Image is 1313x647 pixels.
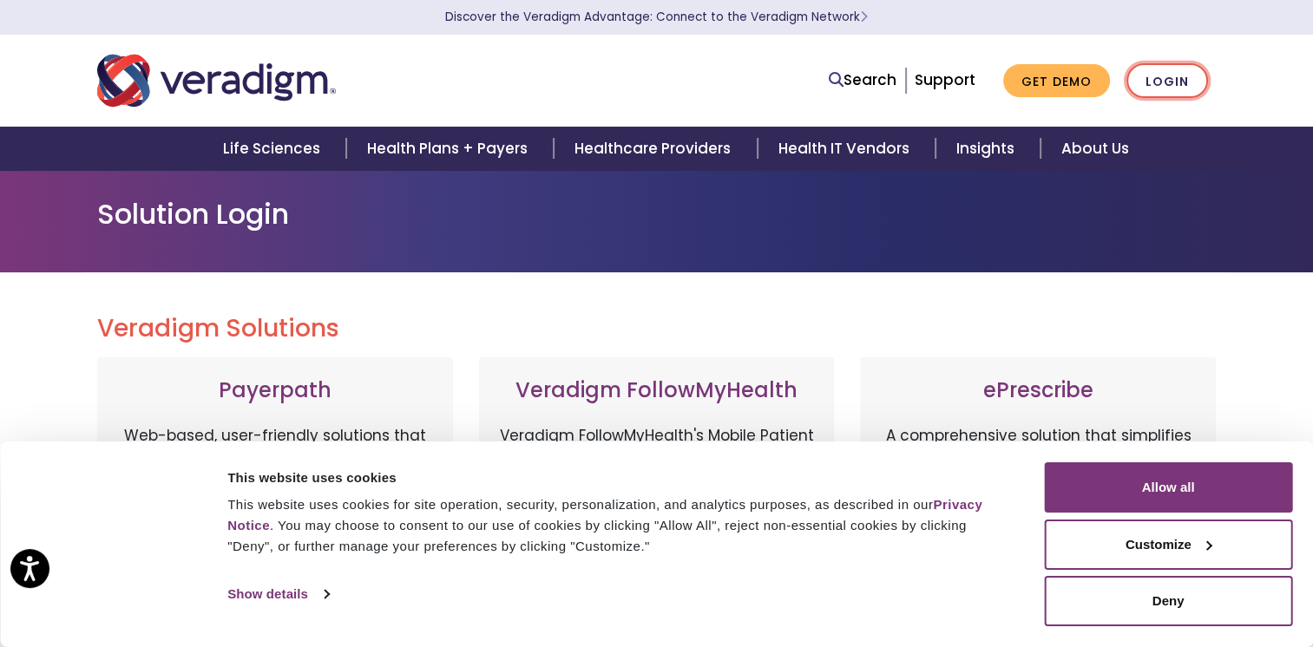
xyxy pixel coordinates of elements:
[1003,64,1110,98] a: Get Demo
[227,467,1005,488] div: This website uses cookies
[97,314,1217,343] h2: Veradigm Solutions
[877,378,1198,403] h3: ePrescribe
[227,494,1005,557] div: This website uses cookies for site operation, security, personalization, and analytics purposes, ...
[346,127,554,171] a: Health Plans + Payers
[496,424,817,589] p: Veradigm FollowMyHealth's Mobile Patient Experience enhances patient access via mobile devices, o...
[97,198,1217,231] h1: Solution Login
[936,127,1041,171] a: Insights
[758,127,936,171] a: Health IT Vendors
[829,69,896,92] a: Search
[877,424,1198,606] p: A comprehensive solution that simplifies prescribing for healthcare providers with features like ...
[496,378,817,403] h3: Veradigm FollowMyHealth
[97,52,336,109] img: Veradigm logo
[115,378,436,403] h3: Payerpath
[445,9,868,25] a: Discover the Veradigm Advantage: Connect to the Veradigm NetworkLearn More
[981,523,1292,626] iframe: Drift Chat Widget
[227,581,328,607] a: Show details
[1041,127,1150,171] a: About Us
[554,127,757,171] a: Healthcare Providers
[1044,462,1292,513] button: Allow all
[115,424,436,606] p: Web-based, user-friendly solutions that help providers and practice administrators enhance revenu...
[202,127,346,171] a: Life Sciences
[860,9,868,25] span: Learn More
[1126,63,1208,99] a: Login
[1044,520,1292,570] button: Customize
[915,69,975,90] a: Support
